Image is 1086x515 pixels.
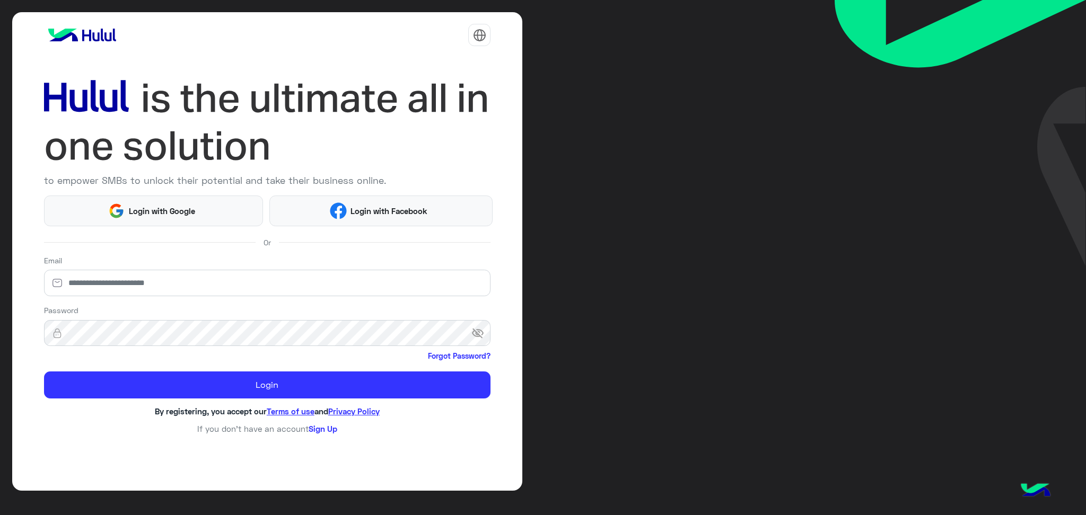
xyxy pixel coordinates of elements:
[125,205,199,217] span: Login with Google
[330,202,346,219] img: Facebook
[347,205,432,217] span: Login with Facebook
[428,350,491,361] a: Forgot Password?
[44,278,71,288] img: email
[473,29,486,42] img: tab
[44,173,491,188] p: to empower SMBs to unlock their potential and take their business online.
[309,424,337,433] a: Sign Up
[1017,473,1054,510] img: hulul-logo.png
[264,237,271,248] span: Or
[44,371,491,398] button: Login
[314,406,328,416] span: and
[44,24,120,46] img: logo
[108,202,125,219] img: Google
[267,406,314,416] a: Terms of use
[44,328,71,339] img: lock
[44,305,78,316] label: Password
[155,406,267,416] span: By registering, you accept our
[269,196,493,226] button: Login with Facebook
[44,255,62,266] label: Email
[44,424,491,433] h6: If you don’t have an account
[471,324,491,343] span: visibility_off
[44,74,491,170] img: hululLoginTitle_EN.svg
[328,406,380,416] a: Privacy Policy
[44,196,264,226] button: Login with Google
